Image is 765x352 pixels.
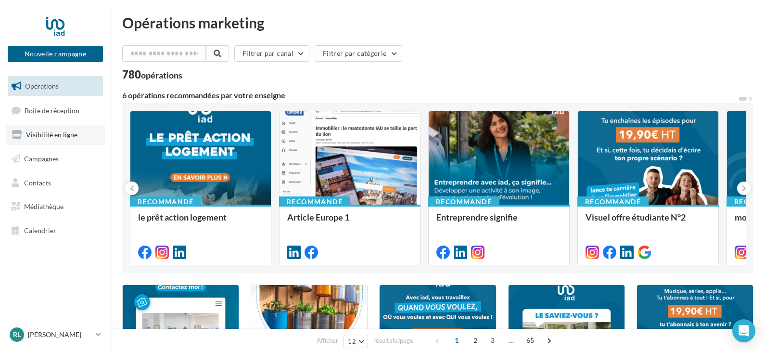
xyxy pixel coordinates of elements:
[468,333,483,348] span: 2
[234,45,309,62] button: Filtrer par canal
[449,333,464,348] span: 1
[24,202,64,210] span: Médiathèque
[24,155,59,163] span: Campagnes
[6,196,105,217] a: Médiathèque
[279,196,350,207] div: Recommandé
[25,82,59,90] span: Opérations
[122,15,753,30] div: Opérations marketing
[436,212,518,222] span: Entreprendre signifie
[287,212,349,222] span: Article Europe 1
[344,335,368,348] button: 12
[26,130,77,139] span: Visibilité en ligne
[13,330,21,339] span: RL
[6,125,105,145] a: Visibilité en ligne
[6,76,105,96] a: Opérations
[25,106,79,114] span: Boîte de réception
[24,226,56,235] span: Calendrier
[6,173,105,193] a: Contacts
[586,212,686,222] span: Visuel offre étudiante N°2
[485,333,500,348] span: 3
[428,196,499,207] div: Recommandé
[122,69,182,80] div: 780
[130,196,201,207] div: Recommandé
[504,333,519,348] span: ...
[8,46,103,62] button: Nouvelle campagne
[122,91,738,99] div: 6 opérations recommandées par votre enseigne
[732,319,755,342] div: Open Intercom Messenger
[138,212,227,222] span: le prêt action logement
[523,333,538,348] span: 65
[577,196,649,207] div: Recommandé
[348,338,356,345] span: 12
[6,149,105,169] a: Campagnes
[317,336,338,345] span: Afficher
[315,45,402,62] button: Filtrer par catégorie
[6,221,105,241] a: Calendrier
[28,330,92,339] p: [PERSON_NAME]
[6,100,105,121] a: Boîte de réception
[24,178,51,186] span: Contacts
[8,326,103,344] a: RL [PERSON_NAME]
[141,71,182,79] div: opérations
[373,336,413,345] span: résultats/page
